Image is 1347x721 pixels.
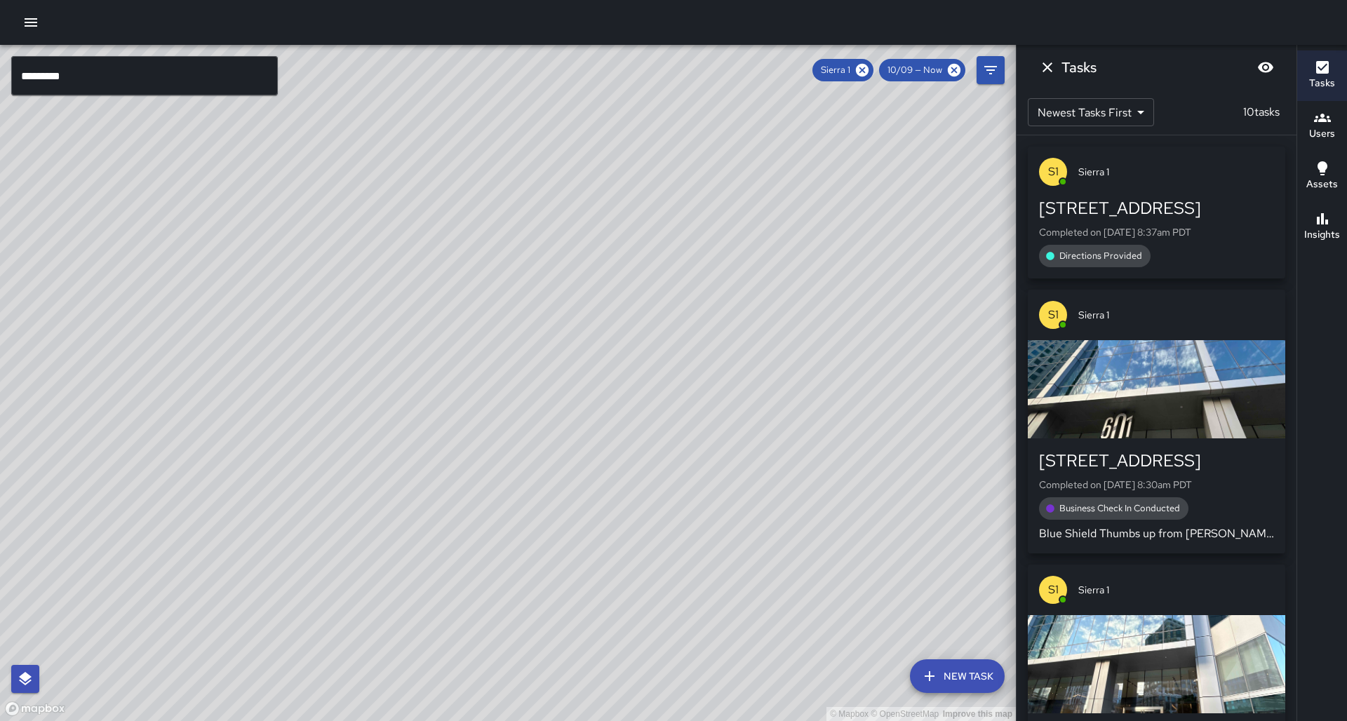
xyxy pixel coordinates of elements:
p: Completed on [DATE] 8:30am PDT [1039,478,1274,492]
button: Dismiss [1033,53,1061,81]
span: Sierra 1 [812,63,859,77]
span: Directions Provided [1051,249,1151,263]
span: Sierra 1 [1078,308,1274,322]
button: Assets [1297,151,1347,202]
div: Newest Tasks First [1028,98,1154,126]
span: Sierra 1 [1078,165,1274,179]
div: [STREET_ADDRESS] [1039,197,1274,220]
span: 10/09 — Now [879,63,951,77]
button: Filters [977,56,1005,84]
div: Sierra 1 [812,59,873,81]
button: Tasks [1297,50,1347,101]
h6: Users [1309,126,1335,142]
h6: Insights [1304,227,1340,243]
h6: Tasks [1309,76,1335,91]
span: Business Check In Conducted [1051,501,1188,516]
h6: Assets [1306,177,1338,192]
div: 10/09 — Now [879,59,965,81]
button: Blur [1252,53,1280,81]
p: S1 [1048,581,1059,598]
button: Insights [1297,202,1347,252]
p: 10 tasks [1238,104,1285,121]
button: New Task [910,659,1005,693]
button: Users [1297,101,1347,151]
button: S1Sierra 1[STREET_ADDRESS]Completed on [DATE] 8:37am PDTDirections Provided [1028,147,1285,278]
p: S1 [1048,163,1059,180]
h6: Tasks [1061,56,1097,79]
div: [STREET_ADDRESS] [1039,450,1274,472]
p: Blue Shield Thumbs up from [PERSON_NAME] [1039,525,1274,542]
p: Completed on [DATE] 8:37am PDT [1039,225,1274,239]
button: S1Sierra 1[STREET_ADDRESS]Completed on [DATE] 8:30am PDTBusiness Check In ConductedBlue Shield Th... [1028,290,1285,553]
span: Sierra 1 [1078,583,1274,597]
p: S1 [1048,306,1059,323]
